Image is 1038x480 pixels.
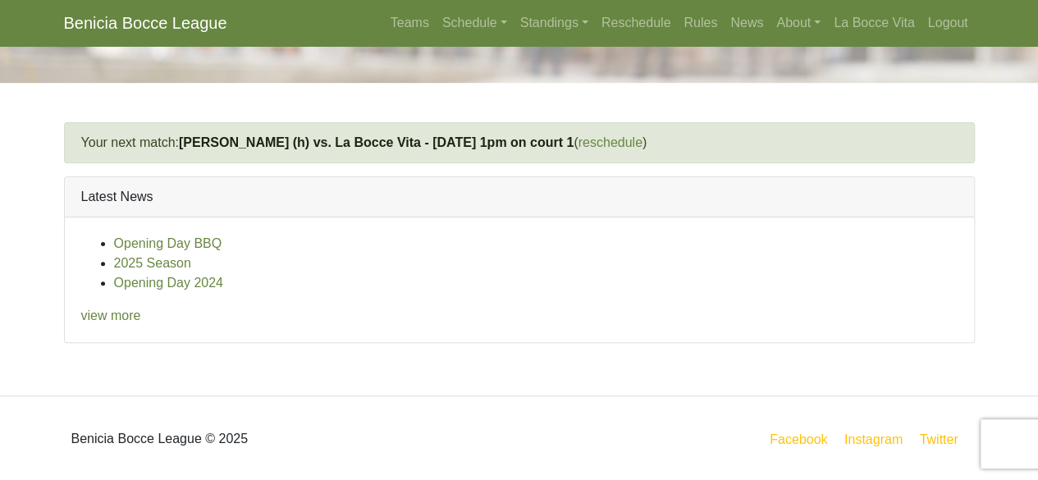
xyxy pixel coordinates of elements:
[766,429,830,450] a: Facebook
[64,122,975,163] div: Your next match: ( )
[916,429,971,450] a: Twitter
[514,7,595,39] a: Standings
[841,429,906,450] a: Instagram
[724,7,770,39] a: News
[436,7,514,39] a: Schedule
[52,409,519,469] div: Benicia Bocce League © 2025
[578,135,642,149] a: reschedule
[384,7,436,39] a: Teams
[595,7,678,39] a: Reschedule
[65,177,974,217] div: Latest News
[64,7,227,39] a: Benicia Bocce League
[677,7,724,39] a: Rules
[827,7,921,39] a: La Bocce Vita
[921,7,975,39] a: Logout
[81,309,141,322] a: view more
[770,7,827,39] a: About
[114,256,191,270] a: 2025 Season
[114,276,223,290] a: Opening Day 2024
[179,135,574,149] a: [PERSON_NAME] (h) vs. La Bocce Vita - [DATE] 1pm on court 1
[114,236,222,250] a: Opening Day BBQ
